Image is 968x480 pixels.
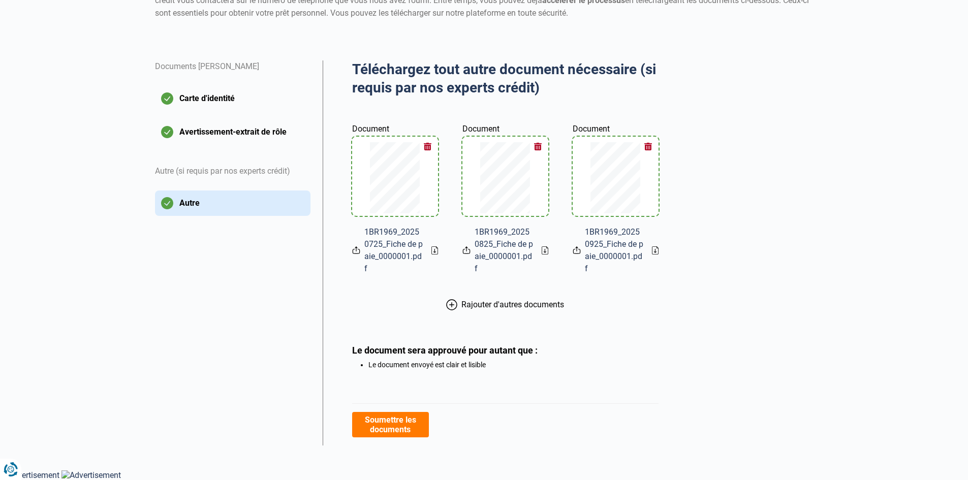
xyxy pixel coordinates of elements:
span: 1BR1969_20250825_Fiche de paie_0000001.pdf [475,226,534,275]
button: Carte d'identité [155,86,310,111]
div: Documents [PERSON_NAME] [155,60,310,86]
label: Document [462,110,548,135]
button: Autre [155,190,310,216]
li: Le document envoyé est clair et lisible [368,361,659,369]
button: Avertissement-extrait de rôle [155,119,310,145]
label: Document [573,110,659,135]
h2: Téléchargez tout autre document nécessaire (si requis par nos experts crédit) [352,60,659,98]
button: Rajouter d'autres documents [352,299,659,310]
a: Download [542,246,548,254]
div: Le document sera approuvé pour autant que : [352,345,659,356]
a: Download [652,246,659,254]
a: Download [431,246,438,254]
img: Advertisement [61,470,121,480]
span: 1BR1969_20250725_Fiche de paie_0000001.pdf [364,226,423,275]
div: Autre (si requis par nos experts crédit) [155,153,310,190]
label: Document [352,110,438,135]
span: 1BR1969_20250925_Fiche de paie_0000001.pdf [585,226,644,275]
span: Rajouter d'autres documents [461,300,564,309]
button: Soumettre les documents [352,412,429,437]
